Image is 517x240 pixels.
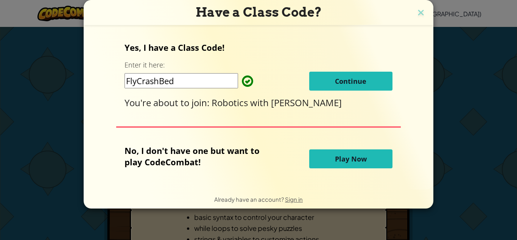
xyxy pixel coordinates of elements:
[285,196,303,203] a: Sign in
[125,60,165,70] label: Enter it here:
[416,8,426,19] img: close icon
[125,145,271,168] p: No, I don't have one but want to play CodeCombat!
[309,72,392,91] button: Continue
[125,96,212,109] span: You're about to join:
[214,196,285,203] span: Already have an account?
[335,77,366,86] span: Continue
[335,154,367,163] span: Play Now
[271,96,342,109] span: [PERSON_NAME]
[125,42,392,53] p: Yes, I have a Class Code!
[250,96,271,109] span: with
[196,5,322,20] span: Have a Class Code?
[212,96,250,109] span: Robotics
[309,149,392,168] button: Play Now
